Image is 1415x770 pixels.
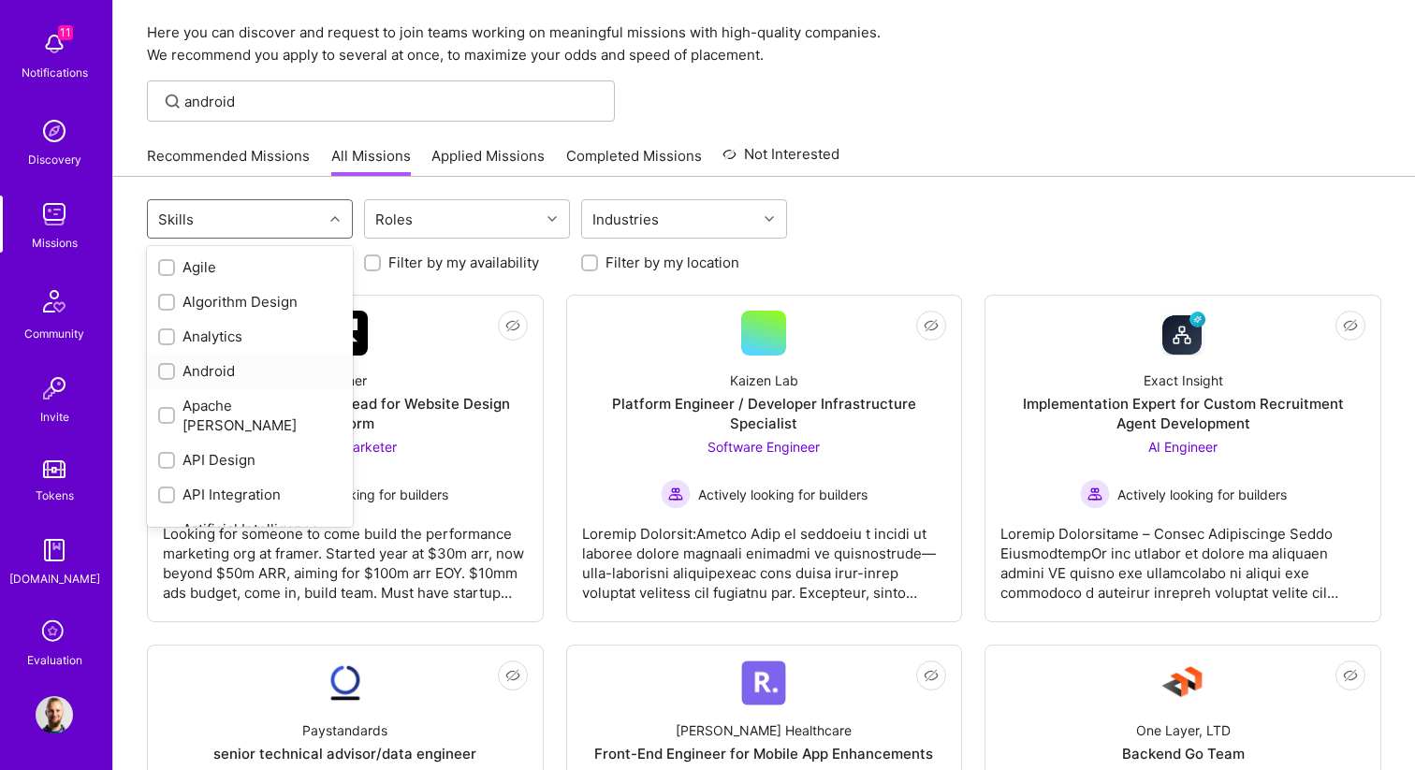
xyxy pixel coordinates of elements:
[505,318,520,333] i: icon EyeClosed
[1144,370,1223,390] div: Exact Insight
[722,143,839,177] a: Not Interested
[36,486,74,505] div: Tokens
[676,720,852,740] div: [PERSON_NAME] Healthcare
[1343,318,1358,333] i: icon EyeClosed
[36,531,73,569] img: guide book
[730,370,798,390] div: Kaizen Lab
[158,361,342,381] div: Android
[28,150,81,169] div: Discovery
[605,253,739,272] label: Filter by my location
[588,206,664,233] div: Industries
[153,206,198,233] div: Skills
[582,311,947,606] a: Kaizen LabPlatform Engineer / Developer Infrastructure SpecialistSoftware Engineer Actively looki...
[371,206,417,233] div: Roles
[698,485,868,504] span: Actively looking for builders
[1148,439,1218,455] span: AI Engineer
[147,22,1381,66] p: Here you can discover and request to join teams working on meaningful missions with high-quality ...
[36,370,73,407] img: Invite
[323,661,368,705] img: Company Logo
[594,744,933,763] div: Front-End Engineer for Mobile App Enhancements
[1080,479,1110,509] img: Actively looking for builders
[1160,661,1205,705] img: Company Logo
[765,214,774,224] i: icon Chevron
[158,450,342,470] div: API Design
[924,318,939,333] i: icon EyeClosed
[707,439,820,455] span: Software Engineer
[547,214,557,224] i: icon Chevron
[22,63,88,82] div: Notifications
[162,91,183,112] i: icon SearchGrey
[1343,668,1358,683] i: icon EyeClosed
[147,146,310,177] a: Recommended Missions
[431,146,545,177] a: Applied Missions
[58,25,73,40] span: 11
[24,324,84,343] div: Community
[158,292,342,312] div: Algorithm Design
[582,509,947,603] div: Loremip Dolorsit:Ametco Adip el seddoeiu t incidi ut laboree dolore magnaali enimadmi ve quisnost...
[27,650,82,670] div: Evaluation
[1160,311,1205,356] img: Company Logo
[1117,485,1287,504] span: Actively looking for builders
[330,214,340,224] i: icon Chevron
[661,479,691,509] img: Actively looking for builders
[36,615,72,650] i: icon SelectionTeam
[36,25,73,63] img: bell
[36,196,73,233] img: teamwork
[1000,509,1365,603] div: Loremip Dolorsitame – Consec Adipiscinge Seddo EiusmodtempOr inc utlabor et dolore ma aliquaen ad...
[924,668,939,683] i: icon EyeClosed
[741,661,786,705] img: Company Logo
[32,279,77,324] img: Community
[388,253,539,272] label: Filter by my availability
[279,485,448,504] span: Actively looking for builders
[31,696,78,734] a: User Avatar
[213,744,476,763] div: senior technical advisor/data engineer
[184,92,601,111] input: Find Mission...
[1122,744,1245,763] div: Backend Go Team
[505,668,520,683] i: icon EyeClosed
[331,146,411,177] a: All Missions
[40,407,69,427] div: Invite
[36,696,73,734] img: User Avatar
[158,257,342,277] div: Agile
[163,509,528,603] div: Looking for someone to come build the performance marketing org at framer. Started year at $30m a...
[158,519,342,559] div: Artificial Intelligence (AI)
[1000,394,1365,433] div: Implementation Expert for Custom Recruitment Agent Development
[158,327,342,346] div: Analytics
[158,396,342,435] div: Apache [PERSON_NAME]
[1000,311,1365,606] a: Company LogoExact InsightImplementation Expert for Custom Recruitment Agent DevelopmentAI Enginee...
[32,233,78,253] div: Missions
[9,569,100,588] div: [DOMAIN_NAME]
[566,146,702,177] a: Completed Missions
[36,112,73,150] img: discovery
[1136,720,1231,740] div: One Layer, LTD
[158,485,342,504] div: API Integration
[582,394,947,433] div: Platform Engineer / Developer Infrastructure Specialist
[302,720,387,740] div: Paystandards
[43,460,66,478] img: tokens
